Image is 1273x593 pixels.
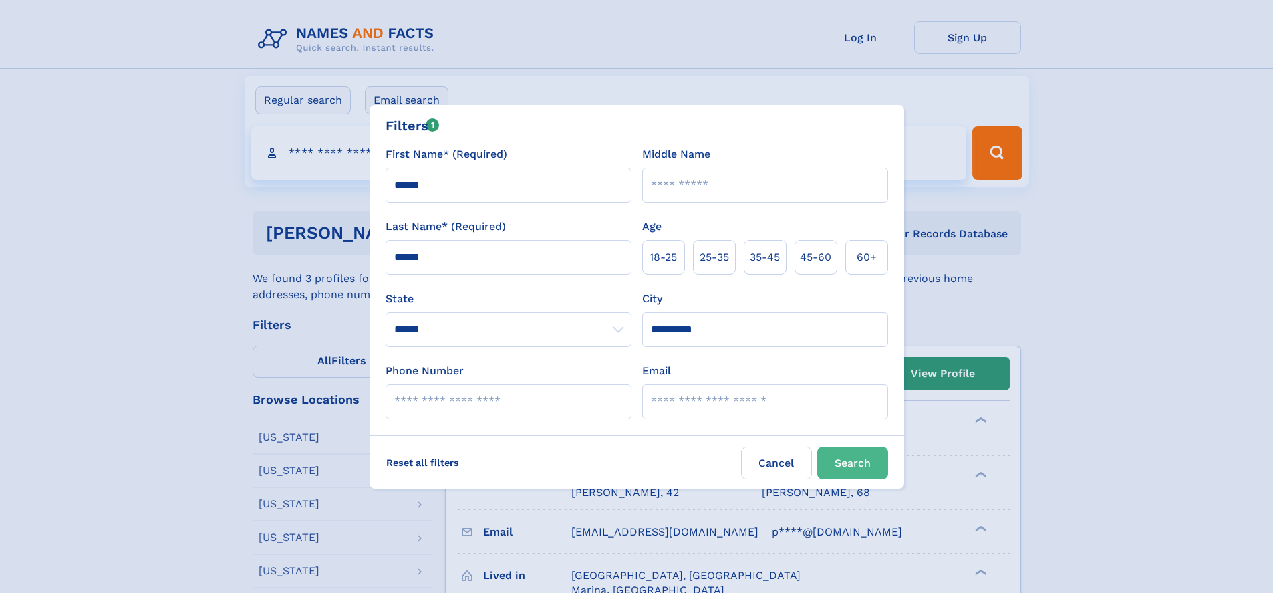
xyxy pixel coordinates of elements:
[741,447,812,479] label: Cancel
[386,146,507,162] label: First Name* (Required)
[386,116,440,136] div: Filters
[642,146,710,162] label: Middle Name
[386,291,631,307] label: State
[386,219,506,235] label: Last Name* (Required)
[386,363,464,379] label: Phone Number
[700,249,729,265] span: 25‑35
[642,363,671,379] label: Email
[642,219,662,235] label: Age
[378,447,468,479] label: Reset all filters
[642,291,662,307] label: City
[800,249,831,265] span: 45‑60
[650,249,677,265] span: 18‑25
[750,249,780,265] span: 35‑45
[857,249,877,265] span: 60+
[817,447,888,479] button: Search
